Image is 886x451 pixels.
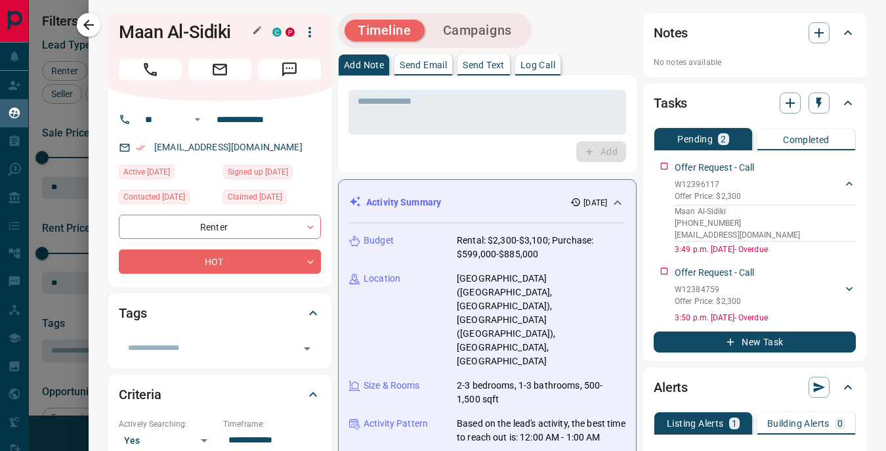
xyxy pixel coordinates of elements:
[654,87,856,119] div: Tasks
[654,377,688,398] h2: Alerts
[345,20,425,41] button: Timeline
[358,96,617,129] textarea: To enrich screen reader interactions, please activate Accessibility in Grammarly extension settings
[457,234,625,261] p: Rental: $2,300-$3,100; Purchase: $599,000-$885,000
[285,28,295,37] div: property.ca
[366,196,441,209] p: Activity Summary
[675,205,856,217] p: Maan Al-Sidiki
[675,179,741,190] p: W12396117
[119,249,321,274] div: HOT
[228,165,288,179] span: Signed up [DATE]
[675,284,741,295] p: W12384759
[119,303,146,324] h2: Tags
[123,165,170,179] span: Active [DATE]
[520,60,555,70] p: Log Call
[272,28,282,37] div: condos.ca
[654,93,687,114] h2: Tasks
[675,229,856,241] p: [EMAIL_ADDRESS][DOMAIN_NAME]
[400,60,447,70] p: Send Email
[223,165,321,183] div: Sun Apr 10 2022
[430,20,525,41] button: Campaigns
[675,176,856,205] div: W12396117Offer Price: $2,300
[457,379,625,406] p: 2-3 bedrooms, 1-3 bathrooms, 500-1,500 sqft
[457,417,625,444] p: Based on the lead's activity, the best time to reach out is: 12:00 AM - 1:00 AM
[119,430,217,451] div: Yes
[223,190,321,208] div: Mon Sep 15 2025
[675,161,755,175] p: Offer Request - Call
[190,112,205,127] button: Open
[463,60,505,70] p: Send Text
[136,143,145,152] svg: Email Verified
[298,339,316,358] button: Open
[837,419,843,428] p: 0
[675,244,856,255] p: 3:49 p.m. [DATE] - Overdue
[721,135,726,144] p: 2
[364,234,394,247] p: Budget
[349,190,625,215] div: Activity Summary[DATE]
[677,135,713,144] p: Pending
[119,418,217,430] p: Actively Searching:
[123,190,185,204] span: Contacted [DATE]
[675,266,755,280] p: Offer Request - Call
[675,217,856,229] p: [PHONE_NUMBER]
[583,197,607,209] p: [DATE]
[119,384,161,405] h2: Criteria
[364,272,400,286] p: Location
[344,60,384,70] p: Add Note
[654,56,856,68] p: No notes available
[223,418,321,430] p: Timeframe:
[654,22,688,43] h2: Notes
[188,59,251,80] span: Email
[732,419,737,428] p: 1
[228,190,282,204] span: Claimed [DATE]
[675,281,856,310] div: W12384759Offer Price: $2,300
[654,17,856,49] div: Notes
[675,190,741,202] p: Offer Price: $2,300
[119,165,217,183] div: Mon Sep 15 2025
[119,297,321,329] div: Tags
[154,142,303,152] a: [EMAIL_ADDRESS][DOMAIN_NAME]
[119,215,321,239] div: Renter
[457,272,625,368] p: [GEOGRAPHIC_DATA] ([GEOGRAPHIC_DATA], [GEOGRAPHIC_DATA]), [GEOGRAPHIC_DATA] ([GEOGRAPHIC_DATA]), ...
[119,22,253,43] h1: Maan Al-Sidiki
[675,295,741,307] p: Offer Price: $2,300
[667,419,724,428] p: Listing Alerts
[119,190,217,208] div: Mon Sep 15 2025
[783,135,830,144] p: Completed
[258,59,321,80] span: Message
[364,379,420,393] p: Size & Rooms
[654,332,856,353] button: New Task
[119,379,321,410] div: Criteria
[654,372,856,403] div: Alerts
[767,419,830,428] p: Building Alerts
[364,417,428,431] p: Activity Pattern
[675,312,856,324] p: 3:50 p.m. [DATE] - Overdue
[119,59,182,80] span: Call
